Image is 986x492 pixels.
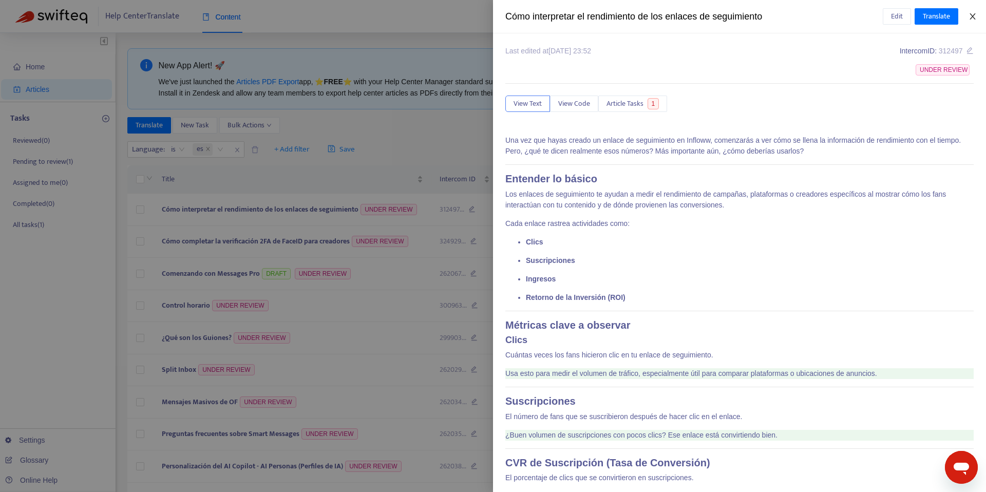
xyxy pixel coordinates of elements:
b: Suscripciones [526,256,575,264]
div: Intercom ID: [900,46,974,56]
button: Edit [883,8,911,25]
p: Usa esto para medir el volumen de tráfico, especialmente útil para comparar plataformas o ubicaci... [505,368,974,379]
p: Cuántas veces los fans hicieron clic en tu enlace de seguimiento. [505,350,974,361]
b: Clics [505,335,527,345]
p: El número de fans que se suscribieron después de hacer clic en el enlace. [505,411,974,422]
button: Article Tasks1 [598,96,667,112]
span: 1 [648,98,659,109]
p: Cada enlace rastrea actividades como: [505,218,974,229]
b: Clics [526,238,543,246]
span: View Code [558,98,590,109]
b: Ingresos [526,275,556,283]
button: Close [965,12,980,22]
b: Métricas clave a observar [505,319,631,331]
iframe: Button to launch messaging window [945,451,978,484]
span: View Text [514,98,542,109]
b: CVR de Suscripción (Tasa de Conversión) [505,457,710,468]
span: 312497 [939,47,963,55]
button: View Text [505,96,550,112]
span: Edit [891,11,903,22]
p: Una vez que hayas creado un enlace de seguimiento en Infloww, comenzarás a ver cómo se llena la i... [505,135,974,157]
span: Translate [923,11,950,22]
span: Article Tasks [606,98,643,109]
span: close [969,12,977,21]
b: Retorno de la Inversión (ROI) [526,293,625,301]
p: Los enlaces de seguimiento te ayudan a medir el rendimiento de campañas, plataformas o creadores ... [505,189,974,211]
b: Suscripciones [505,395,576,407]
p: El porcentaje de clics que se convirtieron en suscripciones. [505,472,974,483]
span: UNDER REVIEW [916,64,970,75]
button: View Code [550,96,598,112]
button: Translate [915,8,958,25]
b: Entender lo básico [505,173,597,184]
div: Last edited at [DATE] 23:52 [505,46,591,56]
div: Cómo interpretar el rendimiento de los enlaces de seguimiento [505,10,883,24]
p: ¿Buen volumen de suscripciones con pocos clics? Ese enlace está convirtiendo bien. [505,430,974,441]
